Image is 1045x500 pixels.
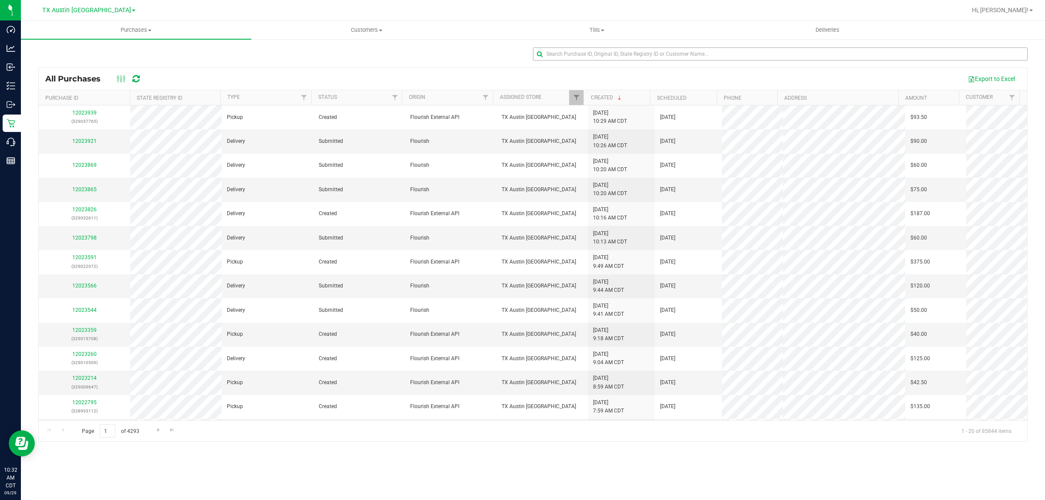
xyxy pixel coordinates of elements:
[910,137,927,145] span: $90.00
[660,330,675,338] span: [DATE]
[72,235,97,241] a: 12023798
[660,209,675,218] span: [DATE]
[72,327,97,333] a: 12023359
[593,326,624,343] span: [DATE] 9:18 AM CDT
[227,258,243,266] span: Pickup
[502,113,576,122] span: TX Austin [GEOGRAPHIC_DATA]
[482,26,711,34] span: Tills
[410,113,459,122] span: Flourish External API
[482,21,712,39] a: Tills
[319,258,337,266] span: Created
[910,355,930,363] span: $125.00
[319,137,343,145] span: Submitted
[593,181,627,198] span: [DATE] 10:20 AM CDT
[319,330,337,338] span: Created
[227,186,245,194] span: Delivery
[910,209,930,218] span: $187.00
[410,355,459,363] span: Flourish External API
[7,156,15,165] inline-svg: Reports
[227,355,245,363] span: Delivery
[593,230,627,246] span: [DATE] 10:13 AM CDT
[593,157,627,174] span: [DATE] 10:20 AM CDT
[44,383,125,391] p: (329009647)
[227,137,245,145] span: Delivery
[660,355,675,363] span: [DATE]
[972,7,1028,14] span: Hi, [PERSON_NAME]!
[44,262,125,270] p: (329022972)
[72,375,97,381] a: 12023214
[72,138,97,144] a: 12023921
[502,186,576,194] span: TX Austin [GEOGRAPHIC_DATA]
[152,424,165,436] a: Go to the next page
[410,402,459,411] span: Flourish External API
[72,283,97,289] a: 12023566
[660,282,675,290] span: [DATE]
[502,137,576,145] span: TX Austin [GEOGRAPHIC_DATA]
[410,378,459,387] span: Flourish External API
[297,90,311,105] a: Filter
[7,119,15,128] inline-svg: Retail
[910,402,930,411] span: $135.00
[966,94,993,100] a: Customer
[593,302,624,318] span: [DATE] 9:41 AM CDT
[910,282,930,290] span: $120.00
[319,378,337,387] span: Created
[44,117,125,125] p: (329037765)
[7,100,15,109] inline-svg: Outbound
[4,490,17,496] p: 09/29
[910,161,927,169] span: $60.00
[502,258,576,266] span: TX Austin [GEOGRAPHIC_DATA]
[227,402,243,411] span: Pickup
[593,109,627,125] span: [DATE] 10:29 AM CDT
[227,209,245,218] span: Delivery
[502,355,576,363] span: TX Austin [GEOGRAPHIC_DATA]
[410,209,459,218] span: Flourish External API
[660,402,675,411] span: [DATE]
[910,378,927,387] span: $42.50
[910,306,927,314] span: $50.00
[502,209,576,218] span: TX Austin [GEOGRAPHIC_DATA]
[319,355,337,363] span: Created
[388,90,402,105] a: Filter
[593,253,624,270] span: [DATE] 9:49 AM CDT
[724,95,742,101] a: Phone
[1005,90,1019,105] a: Filter
[954,424,1018,437] span: 1 - 20 of 85844 items
[502,234,576,242] span: TX Austin [GEOGRAPHIC_DATA]
[21,21,251,39] a: Purchases
[7,25,15,34] inline-svg: Dashboard
[319,282,343,290] span: Submitted
[660,234,675,242] span: [DATE]
[137,95,182,101] a: State Registry ID
[910,186,927,194] span: $75.00
[410,282,429,290] span: Flourish
[660,186,675,194] span: [DATE]
[410,258,459,266] span: Flourish External API
[784,95,807,101] a: Address
[319,161,343,169] span: Submitted
[7,63,15,71] inline-svg: Inbound
[910,258,930,266] span: $375.00
[962,71,1021,86] button: Export to Excel
[712,21,943,39] a: Deliveries
[166,424,179,436] a: Go to the last page
[72,399,97,405] a: 12022795
[227,113,243,122] span: Pickup
[72,307,97,313] a: 12023544
[593,374,624,391] span: [DATE] 8:59 AM CDT
[319,306,343,314] span: Submitted
[72,186,97,193] a: 12023865
[502,306,576,314] span: TX Austin [GEOGRAPHIC_DATA]
[72,110,97,116] a: 12023939
[502,282,576,290] span: TX Austin [GEOGRAPHIC_DATA]
[9,430,35,456] iframe: Resource center
[227,306,245,314] span: Delivery
[660,258,675,266] span: [DATE]
[4,466,17,490] p: 10:32 AM CDT
[502,402,576,411] span: TX Austin [GEOGRAPHIC_DATA]
[410,186,429,194] span: Flourish
[593,278,624,294] span: [DATE] 9:44 AM CDT
[660,113,675,122] span: [DATE]
[910,234,927,242] span: $60.00
[593,133,627,149] span: [DATE] 10:26 AM CDT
